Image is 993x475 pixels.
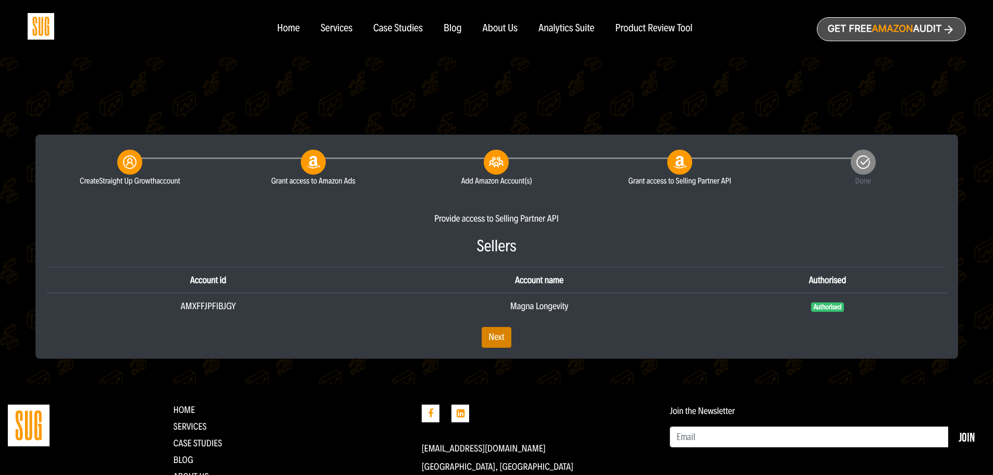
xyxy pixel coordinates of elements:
[538,23,594,34] a: Analytics Suite
[8,405,50,446] img: Straight Up Growth
[413,175,581,187] small: Add Amazon Account(s)
[872,23,913,34] span: Amazon
[615,23,692,34] a: Product Review Tool
[28,13,54,40] img: Sug
[708,267,947,294] th: Authorised
[482,327,511,348] a: Next
[321,23,352,34] a: Services
[46,293,371,319] td: AMXFFJPFIBJGY
[370,293,708,319] td: Magna Longevity
[596,175,764,187] small: Grant access to Selling Partner API
[779,175,947,187] small: Done
[948,427,985,447] button: Join
[483,23,518,34] a: About Us
[670,406,735,416] label: Join the Newsletter
[373,23,423,34] a: Case Studies
[670,427,949,447] input: Email
[173,454,193,466] a: Blog
[99,176,156,186] span: Straight Up Growth
[173,404,195,416] a: Home
[817,17,966,41] a: Get freeAmazonAudit
[370,267,708,294] th: Account name
[46,175,214,187] small: Create account
[229,175,397,187] small: Grant access to Amazon Ads
[46,237,947,255] h3: Sellers
[422,443,546,454] a: [EMAIL_ADDRESS][DOMAIN_NAME]
[811,302,844,312] span: Authorised
[422,461,654,472] p: [GEOGRAPHIC_DATA], [GEOGRAPHIC_DATA]
[173,421,206,432] a: Services
[277,23,299,34] a: Home
[46,267,371,294] th: Account id
[444,23,462,34] a: Blog
[173,437,222,449] a: CASE STUDIES
[46,212,947,225] div: Provide access to Selling Partner API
